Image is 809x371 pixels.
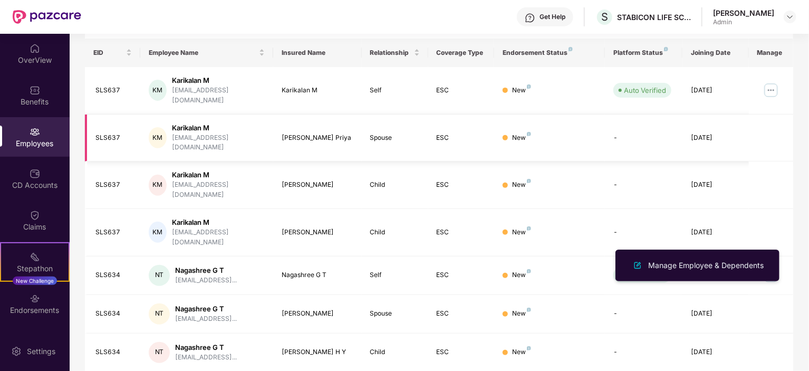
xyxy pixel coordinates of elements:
div: NT [149,265,170,286]
div: Karikalan M [172,123,265,133]
div: [EMAIL_ADDRESS]... [175,353,237,363]
img: svg+xml;base64,PHN2ZyBpZD0iQ0RfQWNjb3VudHMiIGRhdGEtbmFtZT0iQ0QgQWNjb3VudHMiIHhtbG5zPSJodHRwOi8vd3... [30,168,40,179]
div: New Challenge [13,277,57,285]
div: Get Help [540,13,565,21]
div: SLS634 [95,270,132,280]
div: Endorsement Status [503,49,596,57]
div: [PERSON_NAME] [282,309,353,319]
div: [PERSON_NAME] [282,227,353,237]
img: svg+xml;base64,PHN2ZyB4bWxucz0iaHR0cDovL3d3dy53My5vcmcvMjAwMC9zdmciIHdpZHRoPSI4IiBoZWlnaHQ9IjgiIH... [527,346,531,350]
div: Karikalan M [172,217,265,227]
img: svg+xml;base64,PHN2ZyB4bWxucz0iaHR0cDovL3d3dy53My5vcmcvMjAwMC9zdmciIHdpZHRoPSI4IiBoZWlnaHQ9IjgiIH... [527,308,531,312]
div: ESC [437,309,486,319]
img: New Pazcare Logo [13,10,81,24]
div: [DATE] [691,227,740,237]
img: svg+xml;base64,PHN2ZyB4bWxucz0iaHR0cDovL3d3dy53My5vcmcvMjAwMC9zdmciIHdpZHRoPSI4IiBoZWlnaHQ9IjgiIH... [527,179,531,183]
div: New [512,347,531,357]
img: svg+xml;base64,PHN2ZyBpZD0iQ2xhaW0iIHhtbG5zPSJodHRwOi8vd3d3LnczLm9yZy8yMDAwL3N2ZyIgd2lkdGg9IjIwIi... [30,210,40,221]
div: [PERSON_NAME] [282,180,353,190]
div: SLS637 [95,180,132,190]
div: Nagashree G T [175,265,237,275]
img: svg+xml;base64,PHN2ZyB4bWxucz0iaHR0cDovL3d3dy53My5vcmcvMjAwMC9zdmciIHdpZHRoPSI4IiBoZWlnaHQ9IjgiIH... [664,47,668,51]
div: KM [149,80,167,101]
img: svg+xml;base64,PHN2ZyBpZD0iQmVuZWZpdHMiIHhtbG5zPSJodHRwOi8vd3d3LnczLm9yZy8yMDAwL3N2ZyIgd2lkdGg9Ij... [30,85,40,96]
img: svg+xml;base64,PHN2ZyBpZD0iSGVscC0zMngzMiIgeG1sbnM9Imh0dHA6Ly93d3cudzMub3JnLzIwMDAvc3ZnIiB3aWR0aD... [525,13,535,23]
img: svg+xml;base64,PHN2ZyB4bWxucz0iaHR0cDovL3d3dy53My5vcmcvMjAwMC9zdmciIHdpZHRoPSI4IiBoZWlnaHQ9IjgiIH... [527,132,531,136]
div: Karikalan M [172,170,265,180]
div: Admin [713,18,774,26]
div: Child [370,347,420,357]
div: [PERSON_NAME] Priya [282,133,353,143]
div: [DATE] [691,180,740,190]
div: New [512,309,531,319]
th: Joining Date [682,39,749,67]
div: Platform Status [613,49,674,57]
div: Child [370,180,420,190]
img: svg+xml;base64,PHN2ZyB4bWxucz0iaHR0cDovL3d3dy53My5vcmcvMjAwMC9zdmciIHdpZHRoPSI4IiBoZWlnaHQ9IjgiIH... [527,84,531,89]
div: [EMAIL_ADDRESS][DOMAIN_NAME] [172,180,265,200]
td: - [605,295,682,334]
div: SLS634 [95,309,132,319]
div: Karikalan M [282,85,353,96]
th: Insured Name [273,39,362,67]
td: - [605,115,682,162]
div: KM [149,175,167,196]
th: EID [85,39,140,67]
td: - [605,209,682,256]
div: SLS637 [95,227,132,237]
div: Self [370,270,420,280]
img: svg+xml;base64,PHN2ZyBpZD0iSG9tZSIgeG1sbnM9Imh0dHA6Ly93d3cudzMub3JnLzIwMDAvc3ZnIiB3aWR0aD0iMjAiIG... [30,43,40,54]
div: ESC [437,270,486,280]
img: svg+xml;base64,PHN2ZyB4bWxucz0iaHR0cDovL3d3dy53My5vcmcvMjAwMC9zdmciIHdpZHRoPSI4IiBoZWlnaHQ9IjgiIH... [527,226,531,231]
div: Nagashree G T [175,343,237,353]
div: New [512,227,531,237]
img: svg+xml;base64,PHN2ZyBpZD0iU2V0dGluZy0yMHgyMCIgeG1sbnM9Imh0dHA6Ly93d3cudzMub3JnLzIwMDAvc3ZnIiB3aW... [11,346,22,357]
div: Self [370,85,420,96]
div: [DATE] [691,309,740,319]
div: Spouse [370,309,420,319]
div: [EMAIL_ADDRESS]... [175,275,237,286]
div: ESC [437,347,486,357]
span: Employee Name [149,49,257,57]
div: Nagashree G T [282,270,353,280]
div: Auto Verified [624,85,666,96]
th: Employee Name [140,39,273,67]
div: [EMAIL_ADDRESS]... [175,314,237,324]
div: KM [149,222,167,243]
img: svg+xml;base64,PHN2ZyB4bWxucz0iaHR0cDovL3d3dy53My5vcmcvMjAwMC9zdmciIHdpZHRoPSI4IiBoZWlnaHQ9IjgiIH... [527,269,531,273]
img: svg+xml;base64,PHN2ZyB4bWxucz0iaHR0cDovL3d3dy53My5vcmcvMjAwMC9zdmciIHdpZHRoPSIyMSIgaGVpZ2h0PSIyMC... [30,252,40,262]
div: ESC [437,85,486,96]
div: [EMAIL_ADDRESS][DOMAIN_NAME] [172,227,265,248]
div: New [512,133,531,143]
span: EID [93,49,124,57]
img: manageButton [763,82,779,99]
div: NT [149,303,170,325]
div: ESC [437,227,486,237]
div: [PERSON_NAME] [713,8,774,18]
img: svg+xml;base64,PHN2ZyB4bWxucz0iaHR0cDovL3d3dy53My5vcmcvMjAwMC9zdmciIHdpZHRoPSI4IiBoZWlnaHQ9IjgiIH... [569,47,573,51]
div: [PERSON_NAME] H Y [282,347,353,357]
span: Relationship [370,49,412,57]
div: New [512,85,531,96]
img: svg+xml;base64,PHN2ZyB4bWxucz0iaHR0cDovL3d3dy53My5vcmcvMjAwMC9zdmciIHhtbG5zOnhsaW5rPSJodHRwOi8vd3... [631,259,644,272]
div: KM [149,127,167,148]
div: Karikalan M [172,75,265,85]
td: - [605,161,682,209]
div: Settings [24,346,59,357]
span: S [601,11,608,23]
div: New [512,270,531,280]
img: svg+xml;base64,PHN2ZyBpZD0iRW5kb3JzZW1lbnRzIiB4bWxucz0iaHR0cDovL3d3dy53My5vcmcvMjAwMC9zdmciIHdpZH... [30,293,40,304]
div: [DATE] [691,347,740,357]
div: [DATE] [691,85,740,96]
div: ESC [437,133,486,143]
div: SLS637 [95,85,132,96]
div: Child [370,227,420,237]
div: Nagashree G T [175,304,237,314]
div: SLS637 [95,133,132,143]
div: ESC [437,180,486,190]
th: Manage [749,39,793,67]
th: Coverage Type [428,39,495,67]
img: svg+xml;base64,PHN2ZyBpZD0iRHJvcGRvd24tMzJ4MzIiIHhtbG5zPSJodHRwOi8vd3d3LnczLm9yZy8yMDAwL3N2ZyIgd2... [786,13,794,21]
div: SLS634 [95,347,132,357]
div: Spouse [370,133,420,143]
